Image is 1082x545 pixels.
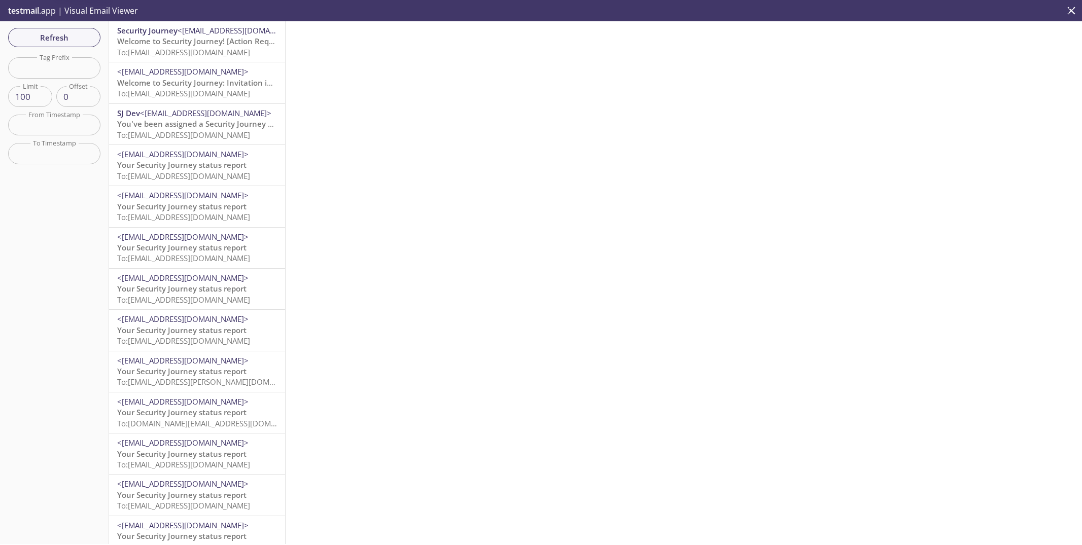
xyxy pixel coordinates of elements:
span: <[EMAIL_ADDRESS][DOMAIN_NAME]> [117,355,249,366]
span: <[EMAIL_ADDRESS][DOMAIN_NAME]> [117,190,249,200]
div: Security Journey<[EMAIL_ADDRESS][DOMAIN_NAME]>Welcome to Security Journey! [Action Required]To:[E... [109,21,285,62]
span: To: [EMAIL_ADDRESS][DOMAIN_NAME] [117,212,250,222]
span: To: [EMAIL_ADDRESS][DOMAIN_NAME] [117,47,250,57]
button: Refresh [8,28,100,47]
span: To: [EMAIL_ADDRESS][DOMAIN_NAME] [117,130,250,140]
div: <[EMAIL_ADDRESS][DOMAIN_NAME]>Your Security Journey status reportTo:[DOMAIN_NAME][EMAIL_ADDRESS][... [109,392,285,433]
span: Welcome to Security Journey! [Action Required] [117,36,291,46]
div: <[EMAIL_ADDRESS][DOMAIN_NAME]>Your Security Journey status reportTo:[EMAIL_ADDRESS][PERSON_NAME][... [109,351,285,392]
span: To: [EMAIL_ADDRESS][PERSON_NAME][DOMAIN_NAME] [117,377,308,387]
span: Security Journey [117,25,178,35]
span: To: [EMAIL_ADDRESS][DOMAIN_NAME] [117,171,250,181]
span: Your Security Journey status report [117,325,247,335]
span: Your Security Journey status report [117,449,247,459]
span: Your Security Journey status report [117,201,247,211]
span: <[EMAIL_ADDRESS][DOMAIN_NAME]> [178,25,309,35]
div: <[EMAIL_ADDRESS][DOMAIN_NAME]>Your Security Journey status reportTo:[EMAIL_ADDRESS][DOMAIN_NAME] [109,228,285,268]
div: <[EMAIL_ADDRESS][DOMAIN_NAME]>Your Security Journey status reportTo:[EMAIL_ADDRESS][DOMAIN_NAME] [109,145,285,186]
span: To: [EMAIL_ADDRESS][DOMAIN_NAME] [117,500,250,511]
span: To: [EMAIL_ADDRESS][DOMAIN_NAME] [117,88,250,98]
span: To: [EMAIL_ADDRESS][DOMAIN_NAME] [117,459,250,469]
span: Your Security Journey status report [117,407,247,417]
span: <[EMAIL_ADDRESS][DOMAIN_NAME]> [117,479,249,489]
span: Your Security Journey status report [117,242,247,252]
span: <[EMAIL_ADDRESS][DOMAIN_NAME]> [117,396,249,407]
span: To: [EMAIL_ADDRESS][DOMAIN_NAME] [117,295,250,305]
span: To: [EMAIL_ADDRESS][DOMAIN_NAME] [117,336,250,346]
div: <[EMAIL_ADDRESS][DOMAIN_NAME]>Your Security Journey status reportTo:[EMAIL_ADDRESS][DOMAIN_NAME] [109,433,285,474]
span: testmail [8,5,39,16]
div: SJ Dev<[EMAIL_ADDRESS][DOMAIN_NAME]>You've been assigned a Security Journey Knowledge AssessmentT... [109,104,285,144]
div: <[EMAIL_ADDRESS][DOMAIN_NAME]>Your Security Journey status reportTo:[EMAIL_ADDRESS][DOMAIN_NAME] [109,310,285,350]
span: <[EMAIL_ADDRESS][DOMAIN_NAME]> [117,66,249,77]
div: <[EMAIL_ADDRESS][DOMAIN_NAME]>Welcome to Security Journey: Invitation instructionsTo:[EMAIL_ADDRE... [109,62,285,103]
span: To: [DOMAIN_NAME][EMAIL_ADDRESS][DOMAIN_NAME] [117,418,310,428]
span: SJ Dev [117,108,140,118]
span: Your Security Journey status report [117,531,247,541]
span: Your Security Journey status report [117,160,247,170]
span: <[EMAIL_ADDRESS][DOMAIN_NAME]> [117,149,249,159]
span: Your Security Journey status report [117,283,247,294]
span: Refresh [16,31,92,44]
div: <[EMAIL_ADDRESS][DOMAIN_NAME]>Your Security Journey status reportTo:[EMAIL_ADDRESS][DOMAIN_NAME] [109,186,285,227]
span: <[EMAIL_ADDRESS][DOMAIN_NAME]> [117,438,249,448]
span: To: [EMAIL_ADDRESS][DOMAIN_NAME] [117,253,250,263]
span: You've been assigned a Security Journey Knowledge Assessment [117,119,354,129]
span: <[EMAIL_ADDRESS][DOMAIN_NAME]> [140,108,271,118]
span: <[EMAIL_ADDRESS][DOMAIN_NAME]> [117,520,249,530]
span: <[EMAIL_ADDRESS][DOMAIN_NAME]> [117,232,249,242]
span: Welcome to Security Journey: Invitation instructions [117,78,308,88]
span: <[EMAIL_ADDRESS][DOMAIN_NAME]> [117,314,249,324]
div: <[EMAIL_ADDRESS][DOMAIN_NAME]>Your Security Journey status reportTo:[EMAIL_ADDRESS][DOMAIN_NAME] [109,475,285,515]
div: <[EMAIL_ADDRESS][DOMAIN_NAME]>Your Security Journey status reportTo:[EMAIL_ADDRESS][DOMAIN_NAME] [109,269,285,309]
span: <[EMAIL_ADDRESS][DOMAIN_NAME]> [117,273,249,283]
span: Your Security Journey status report [117,366,247,376]
span: Your Security Journey status report [117,490,247,500]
